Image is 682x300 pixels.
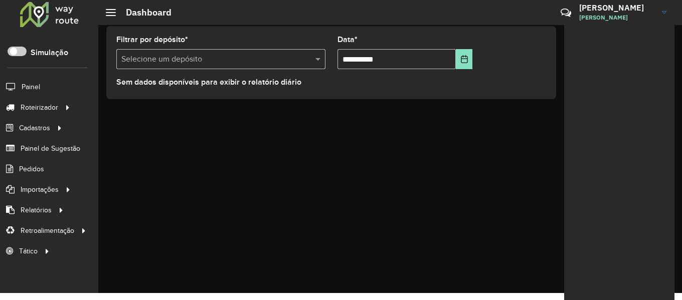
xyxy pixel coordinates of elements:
label: Filtrar por depósito [116,34,188,46]
span: [PERSON_NAME] [579,13,654,22]
span: Tático [19,246,38,256]
a: Contato Rápido [555,2,577,24]
h2: Dashboard [116,7,172,18]
label: Simulação [31,47,68,59]
span: Roteirizador [21,102,58,113]
span: Painel de Sugestão [21,143,80,154]
h3: [PERSON_NAME] [579,3,654,13]
span: Importações [21,184,59,195]
span: Pedidos [19,164,44,174]
label: Data [337,34,358,46]
button: Choose Date [456,49,472,69]
span: Painel [22,82,40,92]
span: Retroalimentação [21,225,74,236]
span: Relatórios [21,205,52,215]
label: Sem dados disponíveis para exibir o relatório diário [116,76,301,88]
span: Cadastros [19,123,50,133]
